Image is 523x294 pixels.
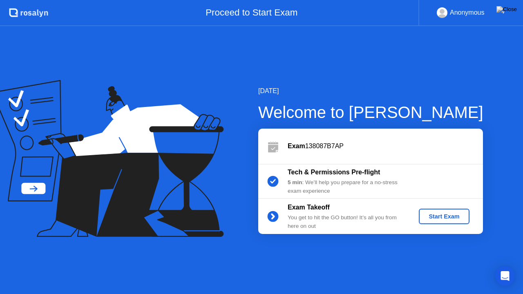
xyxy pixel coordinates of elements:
[258,100,483,125] div: Welcome to [PERSON_NAME]
[422,213,466,220] div: Start Exam
[288,204,330,211] b: Exam Takeoff
[258,86,483,96] div: [DATE]
[288,141,483,151] div: 138087B7AP
[288,179,302,185] b: 5 min
[419,209,469,224] button: Start Exam
[288,143,305,149] b: Exam
[450,7,485,18] div: Anonymous
[288,214,405,230] div: You get to hit the GO button! It’s all you from here on out
[495,266,515,286] div: Open Intercom Messenger
[496,6,517,13] img: Close
[288,178,405,195] div: : We’ll help you prepare for a no-stress exam experience
[288,169,380,176] b: Tech & Permissions Pre-flight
